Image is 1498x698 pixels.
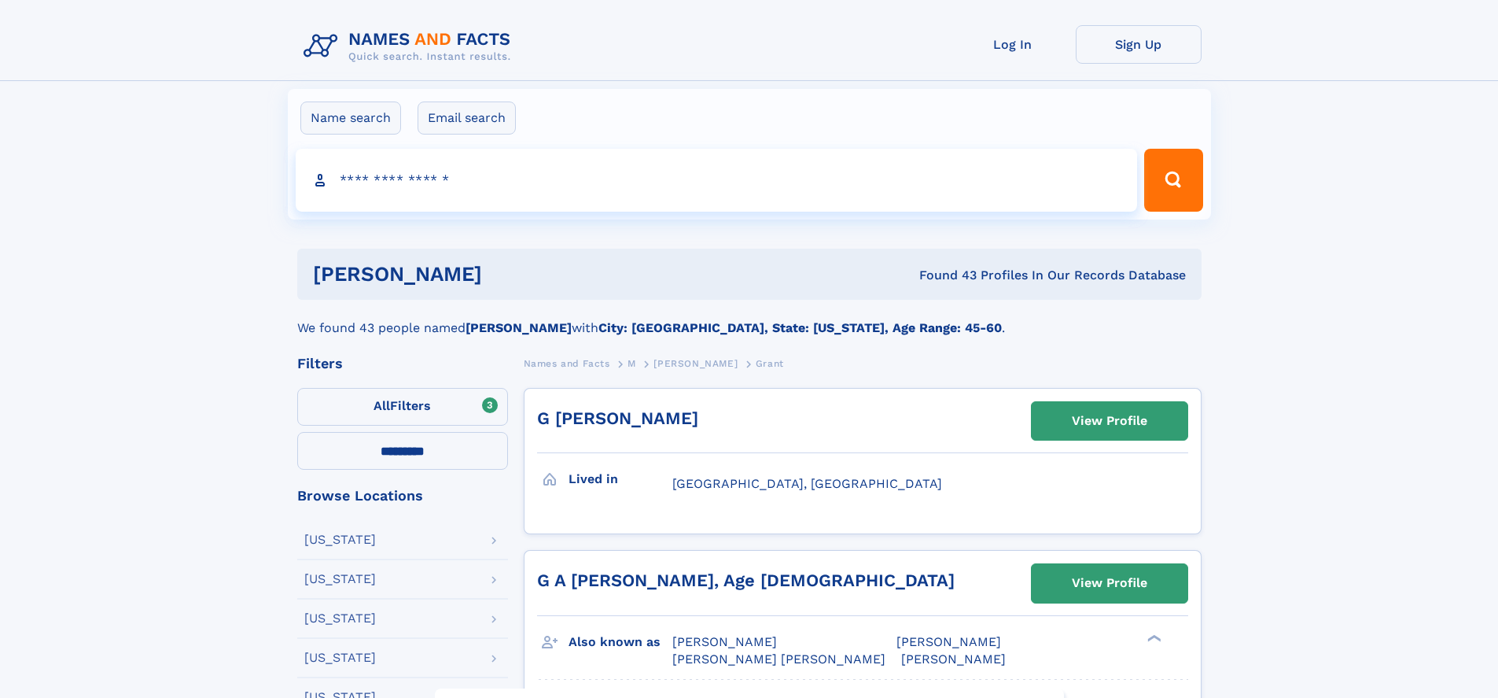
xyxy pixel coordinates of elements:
[304,573,376,585] div: [US_STATE]
[300,102,401,135] label: Name search
[628,353,636,373] a: M
[701,267,1186,284] div: Found 43 Profiles In Our Records Database
[569,629,672,656] h3: Also known as
[1076,25,1202,64] a: Sign Up
[524,353,610,373] a: Names and Facts
[304,534,376,546] div: [US_STATE]
[297,388,508,426] label: Filters
[628,358,636,369] span: M
[569,466,672,493] h3: Lived in
[950,25,1076,64] a: Log In
[537,571,955,590] a: G A [PERSON_NAME], Age [DEMOGRAPHIC_DATA]
[297,25,524,68] img: Logo Names and Facts
[672,652,885,667] span: [PERSON_NAME] [PERSON_NAME]
[296,149,1138,212] input: search input
[1032,564,1187,602] a: View Profile
[374,398,390,413] span: All
[672,634,777,649] span: [PERSON_NAME]
[896,634,1001,649] span: [PERSON_NAME]
[1143,633,1162,643] div: ❯
[756,358,784,369] span: Grant
[304,612,376,625] div: [US_STATE]
[653,353,738,373] a: [PERSON_NAME]
[901,652,1006,667] span: [PERSON_NAME]
[1032,402,1187,440] a: View Profile
[653,358,738,369] span: [PERSON_NAME]
[297,489,508,503] div: Browse Locations
[598,320,1002,335] b: City: [GEOGRAPHIC_DATA], State: [US_STATE], Age Range: 45-60
[466,320,572,335] b: [PERSON_NAME]
[297,300,1202,338] div: We found 43 people named with .
[672,476,942,491] span: [GEOGRAPHIC_DATA], [GEOGRAPHIC_DATA]
[1072,565,1147,601] div: View Profile
[418,102,516,135] label: Email search
[304,652,376,664] div: [US_STATE]
[313,264,701,284] h1: [PERSON_NAME]
[1144,149,1202,212] button: Search Button
[297,356,508,371] div: Filters
[1072,403,1147,439] div: View Profile
[537,408,698,428] a: G [PERSON_NAME]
